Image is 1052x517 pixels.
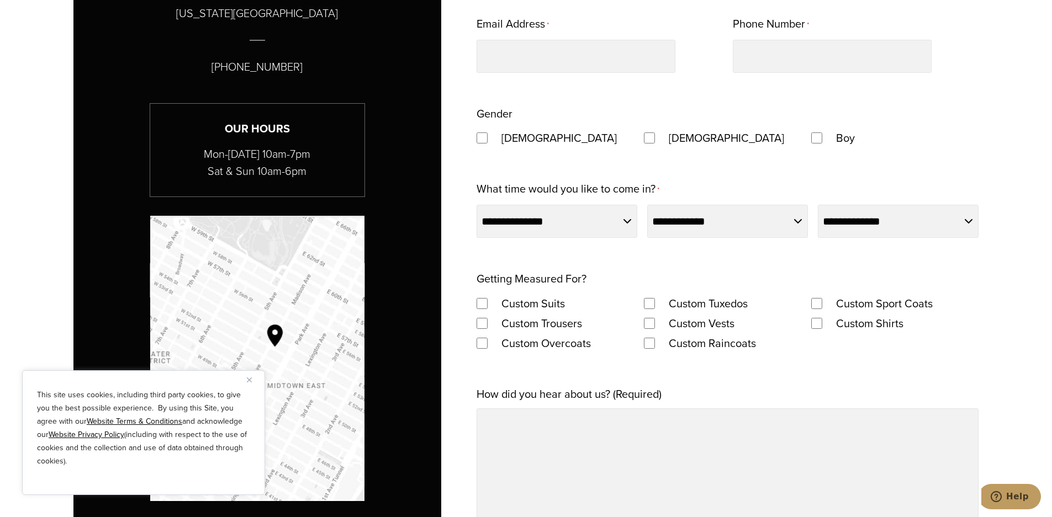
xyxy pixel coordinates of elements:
label: Boy [825,128,866,148]
legend: Getting Measured For? [477,269,586,289]
p: This site uses cookies, including third party cookies, to give you the best possible experience. ... [37,388,250,468]
label: Email Address [477,14,549,35]
label: Phone Number [733,14,809,35]
label: Custom Suits [490,294,576,313]
img: Google map with pin showing Alan David location at Madison Avenue & 53rd Street NY [150,216,364,501]
label: Custom Raincoats [658,333,767,353]
label: Custom Vests [658,313,746,333]
label: [DEMOGRAPHIC_DATA] [490,128,628,148]
iframe: Opens a widget where you can chat to one of our agents [981,484,1041,511]
label: Custom Overcoats [490,333,602,353]
legend: Gender [477,104,512,124]
label: Custom Trousers [490,313,593,333]
label: How did you hear about us? (Required) [477,384,662,404]
img: Close [247,377,252,382]
h3: Our Hours [150,120,364,137]
a: Website Privacy Policy [49,429,124,440]
label: What time would you like to come in? [477,179,659,200]
a: Map to Alan David Custom [150,216,364,501]
label: [DEMOGRAPHIC_DATA] [658,128,795,148]
label: Custom Shirts [825,313,914,333]
button: Close [247,373,260,386]
a: Website Terms & Conditions [87,415,182,427]
p: [PHONE_NUMBER] [212,58,303,76]
label: Custom Tuxedos [658,294,759,313]
p: Mon-[DATE] 10am-7pm Sat & Sun 10am-6pm [150,146,364,180]
label: Custom Sport Coats [825,294,944,313]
